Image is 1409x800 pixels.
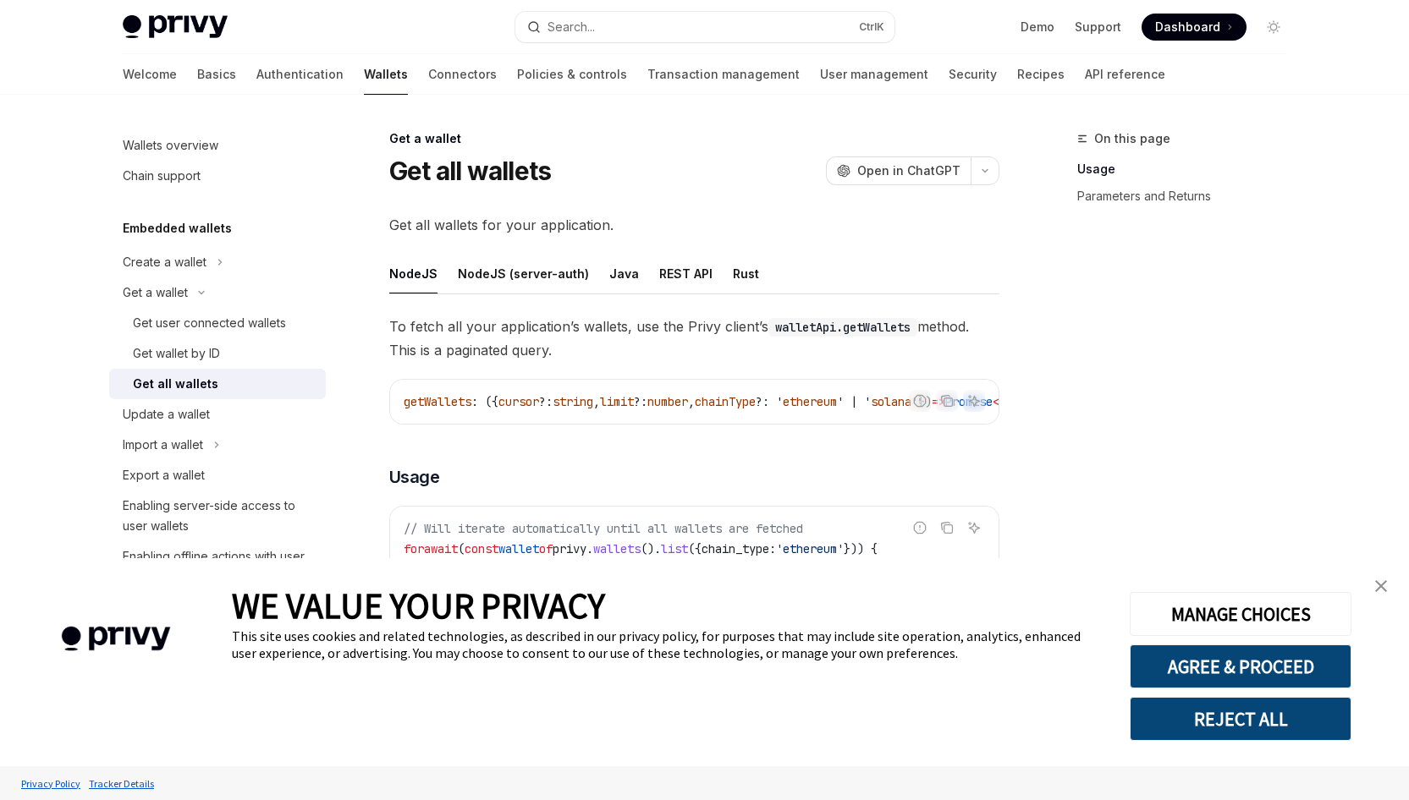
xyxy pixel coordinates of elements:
h1: Get all wallets [389,156,552,186]
span: wallets [593,541,641,556]
a: Security [949,54,997,95]
span: . [586,541,593,556]
span: => [932,394,945,409]
span: ?: [634,394,647,409]
a: Privacy Policy [17,769,85,798]
span: const [465,541,498,556]
a: Dashboard [1142,14,1247,41]
div: Rust [733,254,759,293]
button: MANAGE CHOICES [1130,592,1351,636]
span: await [424,541,458,556]
a: Parameters and Returns [1077,183,1301,210]
button: Copy the contents from the code block [936,517,958,539]
span: Dashboard [1155,19,1220,36]
span: : ({ [471,394,498,409]
span: wallet [498,541,539,556]
span: getWallets [404,394,471,409]
div: NodeJS (server-auth) [458,254,589,293]
span: // Will iterate automatically until all wallets are fetched [404,521,803,536]
a: Update a wallet [109,399,326,430]
button: Report incorrect code [909,517,931,539]
button: Report incorrect code [909,390,931,412]
div: Create a wallet [123,252,206,272]
a: Wallets [364,54,408,95]
span: Ctrl K [859,20,884,34]
span: solana [871,394,911,409]
div: Chain support [123,166,201,186]
button: Toggle dark mode [1260,14,1287,41]
a: Demo [1021,19,1054,36]
span: Get all wallets for your application. [389,213,999,237]
div: Get a wallet [123,282,188,303]
span: WE VALUE YOUR PRIVACY [232,584,605,627]
a: Connectors [428,54,497,95]
a: Welcome [123,54,177,95]
div: Update a wallet [123,404,210,425]
a: Usage [1077,156,1301,183]
a: Authentication [256,54,344,95]
a: close banner [1364,569,1398,603]
a: Basics [197,54,236,95]
div: Get a wallet [389,130,999,147]
a: Wallets overview [109,130,326,161]
img: light logo [123,15,228,39]
button: REJECT ALL [1130,697,1351,741]
a: Recipes [1017,54,1065,95]
img: company logo [25,602,206,676]
button: Copy the contents from the code block [936,390,958,412]
a: Get wallet by ID [109,338,326,369]
span: limit [600,394,634,409]
span: On this page [1094,129,1170,149]
span: chain_type: [702,541,776,556]
div: REST API [659,254,713,293]
span: list [661,541,688,556]
div: Search... [548,17,595,37]
div: Java [609,254,639,293]
button: Open in ChatGPT [826,156,971,185]
a: Get all wallets [109,369,326,399]
button: Ask AI [963,390,985,412]
a: Enabling offline actions with user wallets [109,541,326,592]
span: ' | ' [837,394,871,409]
span: chainType [695,394,756,409]
a: Tracker Details [85,769,158,798]
span: cursor [498,394,539,409]
a: Support [1075,19,1121,36]
span: for [404,541,424,556]
code: walletApi.getWallets [768,318,917,337]
button: AGREE & PROCEED [1130,644,1351,688]
span: To fetch all your application’s wallets, use the Privy client’s method. This is a paginated query. [389,315,999,362]
div: Import a wallet [123,435,203,455]
img: close banner [1375,580,1387,592]
span: Open in ChatGPT [857,162,960,179]
span: , [688,394,695,409]
button: Open search [515,12,894,42]
div: Enabling server-side access to user wallets [123,496,316,536]
span: ({ [688,541,702,556]
button: Toggle Get a wallet section [109,277,326,308]
a: Chain support [109,161,326,191]
div: NodeJS [389,254,438,293]
span: (). [641,541,661,556]
a: Get user connected wallets [109,308,326,338]
span: ethereum [783,394,837,409]
span: 'ethereum' [776,541,844,556]
span: , [593,394,600,409]
div: This site uses cookies and related technologies, as described in our privacy policy, for purposes... [232,627,1104,661]
div: Get user connected wallets [133,313,286,333]
a: User management [820,54,928,95]
span: number [647,394,688,409]
button: Toggle Import a wallet section [109,430,326,460]
button: Toggle Create a wallet section [109,247,326,277]
a: Export a wallet [109,460,326,490]
a: Transaction management [647,54,800,95]
div: Get wallet by ID [133,343,220,364]
a: Enabling server-side access to user wallets [109,490,326,541]
span: ?: [539,394,553,409]
h5: Embedded wallets [123,218,232,238]
span: of [539,541,553,556]
span: })) { [844,541,878,556]
a: API reference [1085,54,1165,95]
span: ( [458,541,465,556]
span: Usage [389,465,440,489]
